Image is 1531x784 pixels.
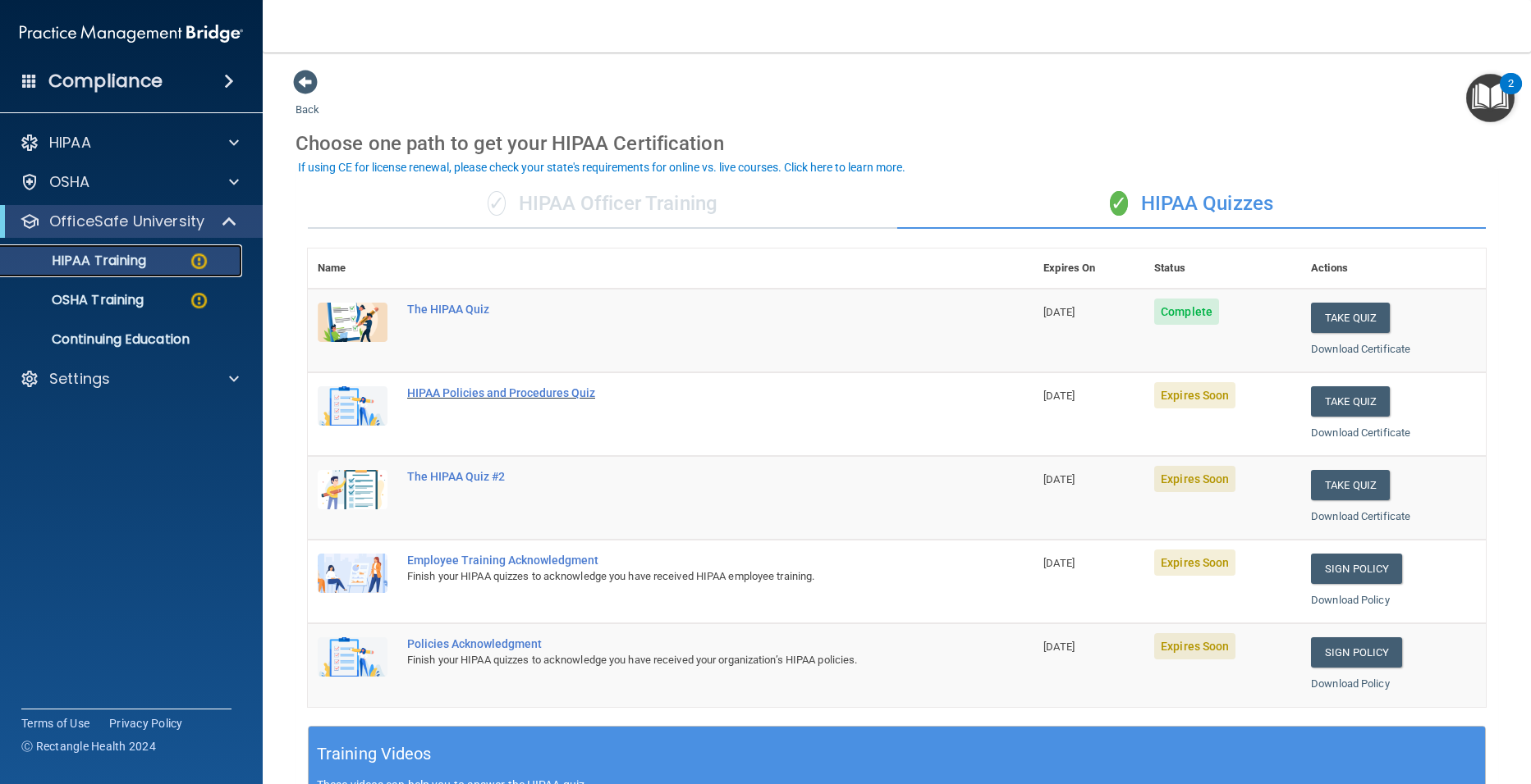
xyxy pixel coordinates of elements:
[20,369,239,389] a: Settings
[296,84,319,116] a: Back
[1043,557,1075,569] span: [DATE]
[1311,303,1390,333] button: Take Quiz
[1110,191,1128,216] span: ✓
[1154,466,1235,492] span: Expires Soon
[1311,343,1410,355] a: Download Certificate
[11,292,144,308] p: OSHA Training
[308,180,897,229] div: HIPAA Officer Training
[407,637,951,650] div: Policies Acknowledgment
[109,715,183,732] a: Privacy Policy
[20,212,238,231] a: OfficeSafe University
[897,180,1487,229] div: HIPAA Quizzes
[488,191,506,216] span: ✓
[1311,510,1410,522] a: Download Certificate
[1154,299,1219,325] span: Complete
[1301,248,1486,289] th: Actions
[317,740,432,768] h5: Training Videos
[296,120,1498,167] div: Choose one path to get your HIPAA Certification
[21,715,89,732] a: Terms of Use
[1311,594,1390,606] a: Download Policy
[1043,390,1075,402] span: [DATE]
[296,159,908,175] button: If using CE for license renewal, please check your state's requirements for online vs. live cours...
[407,386,951,399] div: HIPAA Policies and Procedures Quiz
[48,70,163,93] h4: Compliance
[1311,470,1390,500] button: Take Quiz
[1311,637,1402,668] a: Sign Policy
[1311,677,1390,690] a: Download Policy
[49,369,110,389] p: Settings
[1043,473,1075,485] span: [DATE]
[407,554,951,567] div: Employee Training Acknowledgment
[1154,382,1235,408] span: Expires Soon
[21,738,156,754] span: Ⓒ Rectangle Health 2024
[1311,386,1390,417] button: Take Quiz
[1144,248,1301,289] th: Status
[49,133,91,153] p: HIPAA
[1043,306,1075,318] span: [DATE]
[20,17,243,50] img: PMB logo
[189,251,209,271] img: warning-circle.0cc9ac19.png
[11,331,235,348] p: Continuing Education
[1043,640,1075,653] span: [DATE]
[1508,84,1514,105] div: 2
[1154,549,1235,576] span: Expires Soon
[1466,74,1515,122] button: Open Resource Center, 2 new notifications
[298,162,905,173] div: If using CE for license renewal, please check your state's requirements for online vs. live cours...
[49,212,204,231] p: OfficeSafe University
[189,290,209,311] img: warning-circle.0cc9ac19.png
[308,248,397,289] th: Name
[20,133,239,153] a: HIPAA
[1311,554,1402,584] a: Sign Policy
[1311,426,1410,439] a: Download Certificate
[407,650,951,670] div: Finish your HIPAA quizzes to acknowledge you have received your organization’s HIPAA policies.
[49,172,90,192] p: OSHA
[1154,633,1235,659] span: Expires Soon
[1034,248,1144,289] th: Expires On
[20,172,239,192] a: OSHA
[407,303,951,316] div: The HIPAA Quiz
[1449,671,1511,733] iframe: Drift Widget Chat Controller
[11,253,146,269] p: HIPAA Training
[407,567,951,586] div: Finish your HIPAA quizzes to acknowledge you have received HIPAA employee training.
[407,470,951,483] div: The HIPAA Quiz #2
